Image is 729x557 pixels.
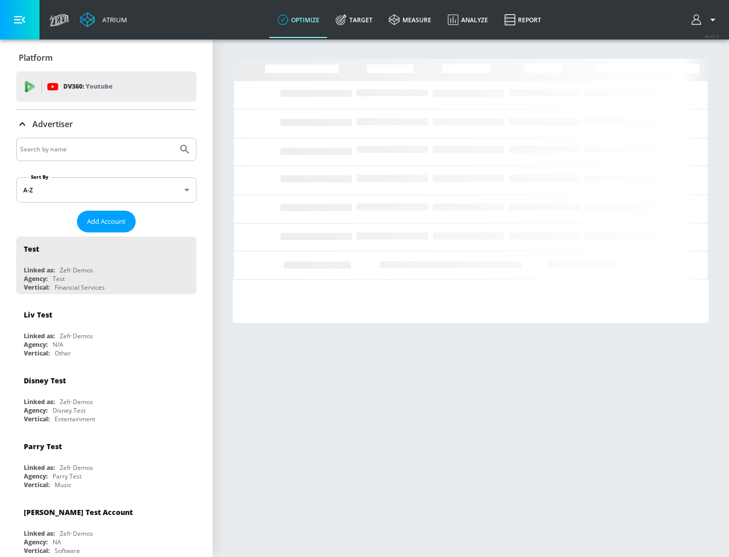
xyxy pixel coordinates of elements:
div: Linked as: [24,332,55,340]
div: Zefr Demos [60,463,93,472]
button: Add Account [77,211,136,232]
div: Test [53,274,65,283]
a: measure [381,2,439,38]
a: Atrium [80,12,127,27]
div: A-Z [16,177,196,203]
div: Test [24,244,39,254]
div: Music [55,481,71,489]
label: Sort By [29,174,51,180]
input: Search by name [20,143,174,156]
div: Agency: [24,274,48,283]
div: Zefr Demos [60,332,93,340]
div: DV360: Youtube [16,71,196,102]
div: Disney Test [24,376,66,385]
p: Advertiser [32,118,73,130]
div: Other [55,349,71,357]
div: Linked as: [24,463,55,472]
div: Zefr Demos [60,397,93,406]
div: Parry Test [24,442,62,451]
div: Platform [16,44,196,72]
div: Agency: [24,538,48,546]
p: Platform [19,52,53,63]
div: Agency: [24,472,48,481]
div: Linked as: [24,529,55,538]
div: Vertical: [24,546,50,555]
div: Agency: [24,406,48,415]
div: Disney Test [53,406,86,415]
p: DV360: [63,81,112,92]
div: Disney TestLinked as:Zefr DemosAgency:Disney TestVertical:Entertainment [16,368,196,426]
div: Vertical: [24,283,50,292]
div: Software [55,546,80,555]
div: Parry TestLinked as:Zefr DemosAgency:Parry TestVertical:Music [16,434,196,492]
div: Zefr Demos [60,529,93,538]
div: Parry Test [53,472,82,481]
span: v 4.32.0 [705,33,719,39]
div: [PERSON_NAME] Test Account [24,507,133,517]
a: optimize [269,2,328,38]
div: Advertiser [16,110,196,138]
div: Entertainment [55,415,95,423]
a: Target [328,2,381,38]
p: Youtube [86,81,112,92]
div: Linked as: [24,266,55,274]
div: Vertical: [24,349,50,357]
div: TestLinked as:Zefr DemosAgency:TestVertical:Financial Services [16,236,196,294]
div: Liv TestLinked as:Zefr DemosAgency:N/AVertical:Other [16,302,196,360]
div: Vertical: [24,415,50,423]
div: Linked as: [24,397,55,406]
span: Add Account [87,216,126,227]
a: Analyze [439,2,496,38]
a: Report [496,2,549,38]
div: N/A [53,340,63,349]
div: Agency: [24,340,48,349]
div: Financial Services [55,283,105,292]
div: Zefr Demos [60,266,93,274]
div: NA [53,538,61,546]
div: Liv Test [24,310,52,320]
div: Vertical: [24,481,50,489]
div: Atrium [98,15,127,24]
